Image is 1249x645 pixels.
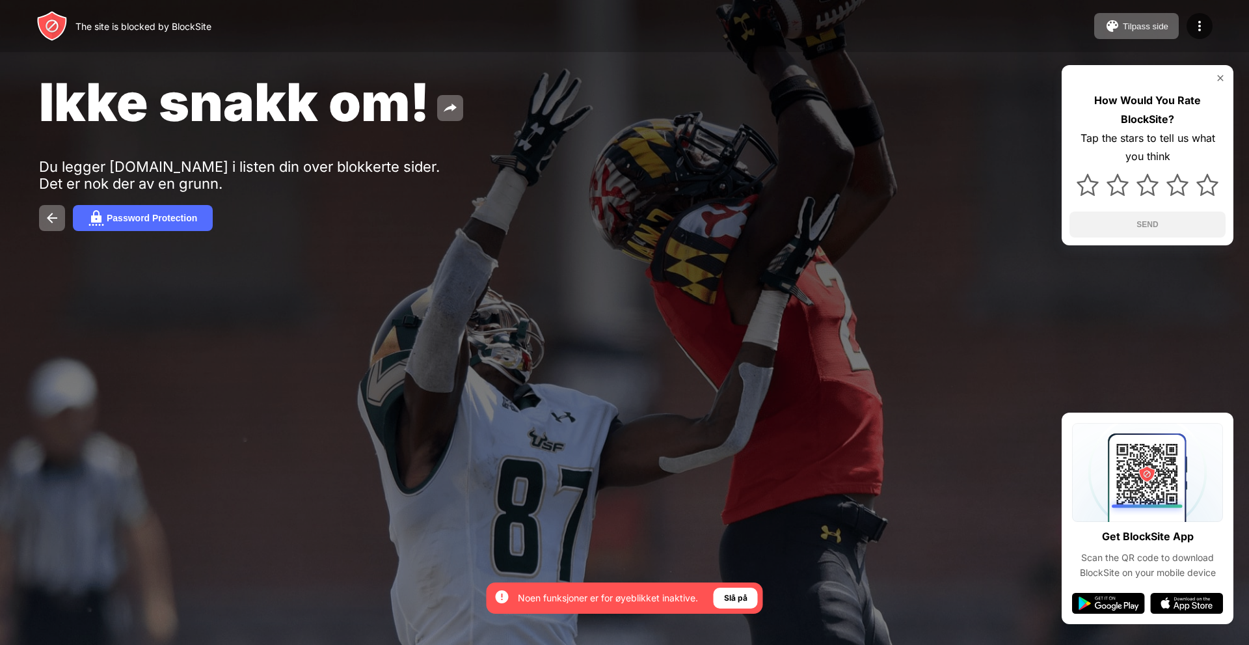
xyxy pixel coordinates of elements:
img: back.svg [44,210,60,226]
img: qrcode.svg [1072,423,1223,522]
img: share.svg [442,100,458,116]
img: star.svg [1166,174,1189,196]
img: pallet.svg [1105,18,1120,34]
img: menu-icon.svg [1192,18,1207,34]
img: star.svg [1077,174,1099,196]
div: Tilpass side [1123,21,1168,31]
img: header-logo.svg [36,10,68,42]
div: Get BlockSite App [1102,527,1194,546]
div: The site is blocked by BlockSite [75,21,211,32]
img: star.svg [1107,174,1129,196]
img: password.svg [88,210,104,226]
img: google-play.svg [1072,593,1145,614]
div: Slå på [724,592,747,605]
img: star.svg [1136,174,1159,196]
div: Scan the QR code to download BlockSite on your mobile device [1072,551,1223,580]
div: Tap the stars to tell us what you think [1069,129,1226,167]
img: star.svg [1196,174,1218,196]
img: app-store.svg [1150,593,1223,614]
button: SEND [1069,212,1226,238]
img: error-circle-white.svg [494,589,510,605]
div: Noen funksjoner er for øyeblikket inaktive. [518,592,698,605]
div: Du legger [DOMAIN_NAME] i listen din over blokkerte sider. Det er nok der av en grunn. [39,158,441,192]
div: Password Protection [107,213,197,223]
div: How Would You Rate BlockSite? [1069,91,1226,129]
img: rate-us-close.svg [1215,73,1226,83]
button: Tilpass side [1094,13,1179,39]
span: Ikke snakk om! [39,70,429,133]
button: Password Protection [73,205,213,231]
